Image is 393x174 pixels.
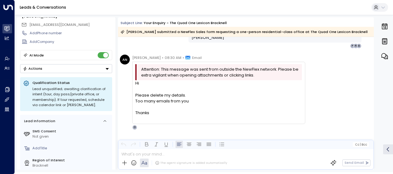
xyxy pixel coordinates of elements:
[32,80,109,85] p: Qualification Status
[144,20,227,26] div: Your enquiry - The Quad One Lexicon Bracknell
[32,134,110,139] div: Not given
[183,55,184,61] span: •
[120,141,127,148] button: Undo
[32,158,110,163] label: Region of Interest
[32,129,110,134] label: SMS Consent
[355,143,367,146] span: Cc Bcc
[20,64,112,73] button: Actions
[360,143,361,146] span: |
[135,80,302,116] div: Hi
[357,43,361,48] div: A
[29,22,90,27] span: [EMAIL_ADDRESS][DOMAIN_NAME]
[22,118,55,124] div: Lead Information
[165,55,181,61] span: 08:30 AM
[32,86,109,108] div: Lead unqualified; awaiting clarification of intent (tour, day pass/private office, or membership)...
[132,55,161,61] span: [PERSON_NAME]
[135,98,302,104] div: Too many emails from you
[350,43,355,48] div: H
[120,55,130,64] div: AN
[141,66,300,78] span: Attention: This message was sent from outside the NewFlex network. Please be extra vigilant when ...
[135,110,302,116] div: Thanks
[29,22,90,27] span: antoinettenee1984@gmail.com
[162,55,163,61] span: •
[120,29,368,35] div: [PERSON_NAME] submitted a NewFlex Sales form requesting a one-person residential-class office at ...
[23,66,42,71] div: Actions
[130,141,137,148] button: Redo
[30,31,112,36] div: AddPhone number
[32,146,110,151] div: AddTitle
[155,161,227,165] div: The agent signature is added automatically
[192,55,202,61] span: Email
[353,43,358,48] div: N
[20,5,66,10] a: Leads & Conversations
[353,142,369,147] button: Cc|Bcc
[132,125,137,130] div: O
[32,163,110,168] div: Bracknell
[30,39,112,44] div: AddCompany
[29,52,44,58] div: AI Mode
[20,64,112,73] div: Button group with a nested menu
[135,92,302,98] div: Please delete my details.
[120,20,143,25] span: Subject Line:
[192,35,224,40] span: [PERSON_NAME]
